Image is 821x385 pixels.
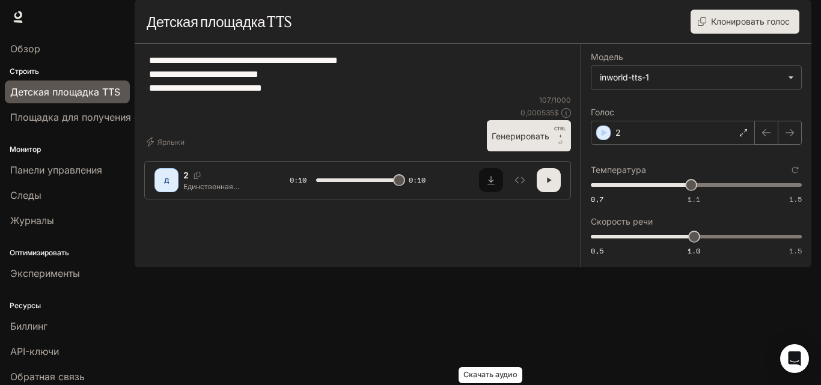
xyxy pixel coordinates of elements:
[554,108,559,117] font: $
[290,175,307,185] font: 0:10
[591,165,646,175] font: Температура
[591,216,653,226] font: Скорость речи
[189,172,206,179] button: Копировать голосовой идентификатор
[789,194,802,204] font: 1.5
[615,127,621,138] font: 2
[591,66,801,89] div: inworld-tts-1
[183,170,189,180] font: 2
[591,52,623,62] font: Модель
[157,138,185,147] font: Ярлыки
[463,370,517,379] font: Скачать аудио
[487,120,571,151] button: ГенерироватьCTRL +⏎
[492,131,549,141] font: Генерировать
[558,140,563,145] font: ⏎
[551,95,554,105] font: /
[780,344,809,373] div: Открытый Интерком Мессенджер
[789,246,802,256] font: 1.5
[554,126,566,139] font: CTRL +
[591,246,603,256] font: 0,5
[144,132,189,151] button: Ярлыки
[409,175,426,185] font: 0:10
[508,168,532,192] button: Осмотреть
[479,168,503,192] button: Скачать аудио
[539,95,551,105] font: 107
[147,13,291,31] font: Детская площадка TTS
[600,72,649,82] font: inworld-tts-1
[554,95,571,105] font: 1000
[164,177,169,184] font: Д
[183,182,260,253] font: Единственная странность — большое зеркало в спальне. На нем — свежие от руки, будто кто-то недавн...
[591,194,603,204] font: 0,7
[591,107,614,117] font: Голос
[789,163,802,177] button: Сбросить к настройкам по умолчанию
[691,10,799,34] button: Клонировать голос
[520,108,554,117] font: 0,000535
[688,246,700,256] font: 1.0
[711,16,790,26] font: Клонировать голос
[688,194,700,204] font: 1.1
